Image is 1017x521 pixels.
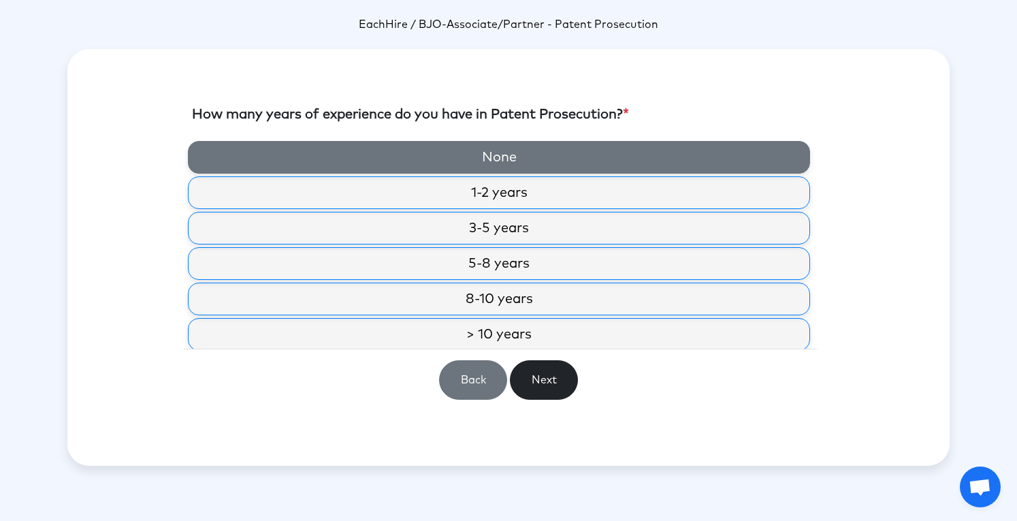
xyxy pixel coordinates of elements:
button: Next [510,360,578,400]
label: 1-2 years [188,176,810,209]
span: Associate/Partner - Patent Prosecution [447,19,658,30]
label: 3-5 years [188,212,810,244]
label: How many years of experience do you have in Patent Prosecution? [192,104,629,125]
label: > 10 years [188,318,810,351]
label: 8-10 years [188,283,810,315]
button: Back [439,360,507,400]
p: - [67,16,950,33]
label: 5-8 years [188,247,810,280]
label: None [188,141,810,174]
a: Open chat [960,467,1001,507]
span: EachHire / BJO [359,19,442,30]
